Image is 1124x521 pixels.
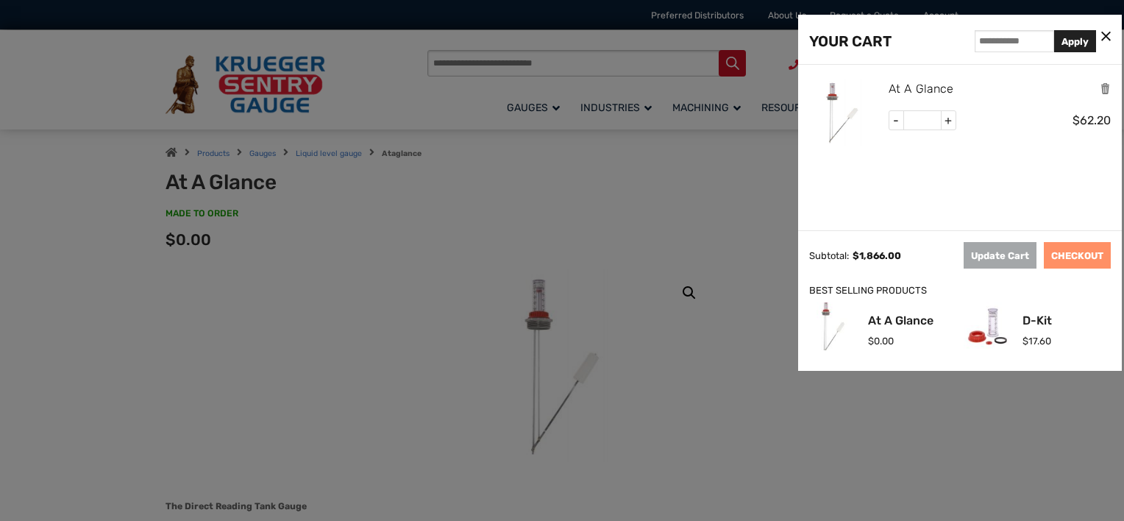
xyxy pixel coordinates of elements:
[853,250,901,261] span: 1,866.00
[868,336,874,347] span: $
[853,250,859,261] span: $
[1073,113,1111,127] span: 62.20
[809,79,875,146] img: At A Glance
[1022,336,1028,347] span: $
[1022,315,1052,327] a: D-Kit
[868,336,894,347] span: 0.00
[1100,82,1111,96] a: Remove this item
[868,315,933,327] a: At A Glance
[1022,336,1051,347] span: 17.60
[1054,30,1096,52] button: Apply
[889,111,904,130] span: -
[964,242,1036,269] button: Update Cart
[964,302,1011,350] img: D-Kit
[889,79,953,99] a: At A Glance
[1073,113,1080,127] span: $
[941,111,956,130] span: +
[1044,242,1111,269] a: CHECKOUT
[809,250,849,261] div: Subtotal:
[809,29,892,53] div: YOUR CART
[809,283,1111,299] div: BEST SELLING PRODUCTS
[809,302,857,350] img: At A Glance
